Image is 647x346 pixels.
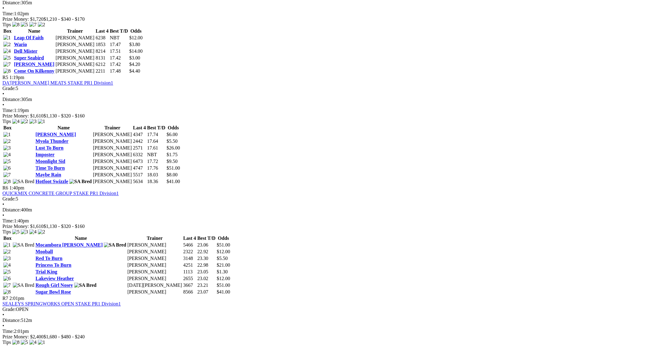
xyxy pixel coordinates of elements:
span: $1.75 [167,152,178,157]
a: Mooball [35,249,53,254]
td: 6332 [133,152,146,158]
td: 8566 [183,289,196,295]
span: $8.00 [167,172,178,178]
span: Grade: [2,307,16,312]
img: 4 [12,119,20,124]
span: $1,210 - $340 - $170 [44,16,85,22]
span: 2:01pm [9,296,24,301]
td: [PERSON_NAME] [93,172,132,178]
span: R6 [2,186,8,191]
td: [PERSON_NAME] [127,249,182,255]
span: 1:40pm [9,186,24,191]
span: $1,680 - $480 - $240 [44,334,85,340]
a: DA'[PERSON_NAME] MEATS STAKE PR1 Division1 [2,81,113,86]
span: $51.00 [167,166,180,171]
td: [PERSON_NAME] [55,35,95,41]
img: 7 [29,22,37,27]
a: Time To Burn [35,166,65,171]
span: $3.80 [129,42,140,47]
div: 5 [2,196,645,202]
td: [PERSON_NAME] [55,55,95,61]
span: $26.00 [167,146,180,151]
span: Grade: [2,86,16,91]
div: 2:01pm [2,329,645,334]
div: Prize Money: $1,720 [2,16,645,22]
div: 1:40pm [2,218,645,224]
td: [PERSON_NAME] [93,152,132,158]
span: Distance: [2,97,21,102]
img: 4 [29,229,37,235]
img: 2 [3,139,11,144]
td: [PERSON_NAME] [93,139,132,145]
img: SA Bred [13,179,35,185]
td: 23.06 [197,242,216,248]
img: 1 [38,340,45,345]
span: $51.00 [217,283,230,288]
td: 5634 [133,179,146,185]
th: Trainer [127,236,182,242]
img: 6 [3,166,11,171]
a: Lakeview Heather [35,276,74,281]
a: Rough Girl Nosey [35,283,73,288]
div: 1:02pm [2,11,645,16]
td: [PERSON_NAME] [93,179,132,185]
div: 512m [2,318,645,323]
td: [PERSON_NAME] [127,262,182,269]
img: 4 [3,152,11,158]
img: 1 [3,243,11,248]
td: 6212 [95,62,109,68]
img: 2 [3,249,11,255]
td: 2442 [133,139,146,145]
span: R7 [2,296,8,301]
span: $4.20 [129,62,140,67]
img: 4 [29,340,37,345]
a: Trial King [35,269,57,275]
img: 8 [3,290,11,295]
a: Imposter [35,152,54,157]
td: 3667 [183,283,196,289]
span: $5.50 [217,256,228,261]
img: SA Bred [74,283,96,288]
span: Box [3,28,12,34]
img: 4 [3,49,11,54]
a: [PERSON_NAME] [14,62,54,67]
img: 5 [3,269,11,275]
td: [PERSON_NAME] [55,62,95,68]
img: 1 [38,119,45,124]
img: 2 [38,22,45,27]
td: [PERSON_NAME] [93,165,132,171]
img: 5 [3,55,11,61]
span: • [2,202,4,207]
th: Best T/D [147,125,166,131]
span: $51.00 [217,243,230,248]
span: 1:19pm [9,75,24,80]
a: Leap Of Faith [14,35,44,40]
td: [PERSON_NAME] [93,159,132,165]
div: 305m [2,97,645,103]
td: [PERSON_NAME] [93,145,132,151]
img: 2 [21,119,28,124]
td: 17.51 [110,48,129,54]
span: $1,130 - $320 - $160 [44,224,85,229]
th: Last 4 [95,28,109,34]
a: Come On Kilkenny [14,69,54,74]
div: 5 [2,86,645,92]
span: Tips [2,229,11,235]
img: 2 [38,229,45,235]
a: Maybe Rain [35,172,61,178]
img: 5 [3,159,11,164]
td: 23.21 [197,283,216,289]
th: Trainer [55,28,95,34]
a: Hotfoot Swizzle [35,179,68,184]
img: 3 [3,256,11,261]
th: Last 4 [183,236,196,242]
span: $9.50 [167,159,178,164]
span: $3.00 [129,55,140,60]
td: 2322 [183,249,196,255]
span: • [2,103,4,108]
span: $1,130 - $320 - $160 [44,114,85,119]
span: R5 [2,75,8,80]
img: 8 [12,22,20,27]
img: 6 [3,276,11,282]
td: 4251 [183,262,196,269]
